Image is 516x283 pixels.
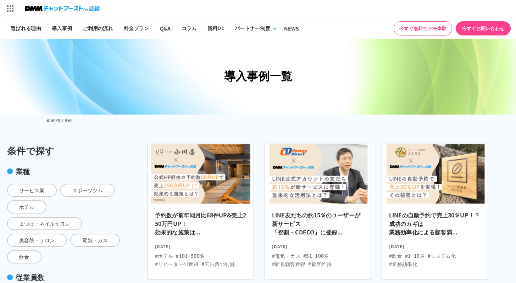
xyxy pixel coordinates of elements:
[272,260,305,268] li: #新規顧客獲得
[394,21,452,35] a: 今すぐ無料でデモ体験
[382,144,488,279] a: LINEの自動予約で売上30％UP！？成功のカギは業務効率化による顧客満... [DATE] #飲食#1~10名#システム化#業務効率化
[272,211,364,240] h2: LINE友だちの約15％のユーザーが新サービス 「祝割・CDECO」に登録...
[7,250,41,263] span: 飲食
[5,17,46,39] a: 選ばれる理由
[272,240,364,249] time: [DATE]
[155,240,246,249] time: [DATE]
[45,67,471,84] h1: 導入事例一覧
[202,17,229,39] a: 資料DL
[428,252,456,260] li: #システム化
[272,252,300,260] li: #電気・ガス
[265,144,371,279] a: LINE友だちの約15％のユーザーが新サービス「祝割・CDECO」に登録... [DATE] #電気・ガス#51~100名#新規顧客獲得#顧客維持
[7,272,121,283] div: 従業員数
[389,240,481,249] time: [DATE]
[56,116,57,125] li: /
[77,17,118,39] a: ご利用の流れ
[176,252,205,260] li: #101~500名
[176,17,202,39] a: コラム
[7,200,46,213] span: ホテル
[201,260,235,268] li: #広告費の削減
[7,217,82,230] span: まつげ・ネイルサロン
[389,211,481,240] h2: LINEの自動予約で売上30％UP！？成功のカギは 業務効率化による顧客満...
[155,17,176,39] a: Q&A
[279,17,304,39] a: NEWS
[57,116,72,125] li: 導入事例
[148,144,254,279] a: 予約数が前年同月比68件UP&売上250万円UP！効果的な施策は... [DATE] #ホテル#101~500名#リピーターの獲得#広告費の削減
[155,211,246,240] h2: 予約数が前年同月比68件UP&売上250万円UP！ 効果的な施策は...
[7,166,121,177] div: 業種
[118,17,155,39] a: 料金プラン
[1,1,19,16] img: サービス
[389,252,402,260] li: #飲食
[7,184,57,197] span: サービス業
[25,4,100,13] img: チャットブーストfor店舗
[235,24,270,32] div: パートナー制度
[7,234,67,247] span: 美容院・サロン
[456,21,511,35] a: 今すぐお問い合わせ
[45,118,56,123] a: HOME
[155,252,173,260] li: #ホテル
[405,252,425,260] li: #1~10名
[60,184,115,197] span: スポーツジム
[46,17,77,39] a: 導入事例
[7,144,121,157] div: 条件で探す
[155,260,199,268] li: #リピーターの獲得
[70,234,120,247] span: 電気・ガス
[303,252,329,260] li: #51~100名
[308,260,332,268] li: #顧客維持
[389,260,417,268] li: #業務効率化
